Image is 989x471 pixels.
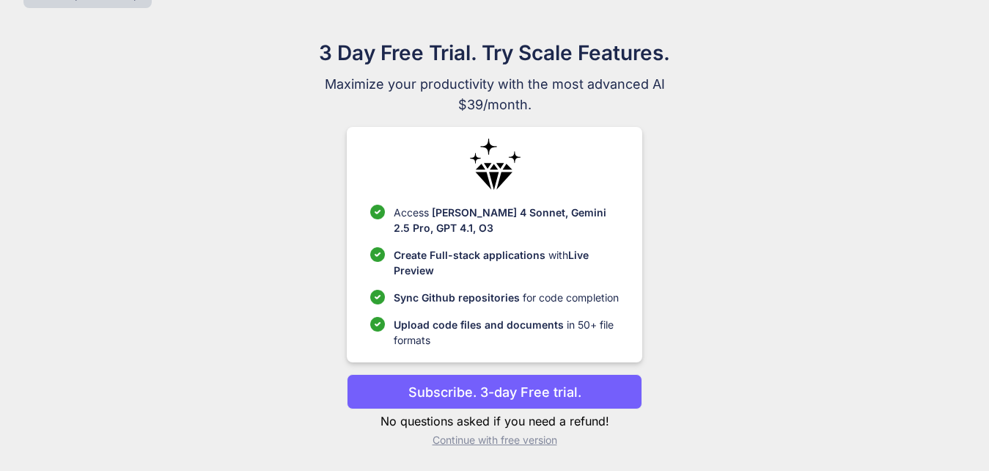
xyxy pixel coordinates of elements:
span: Create Full-stack applications [394,249,548,261]
p: Continue with free version [347,433,642,448]
span: Upload code files and documents [394,318,564,331]
img: checklist [370,317,385,332]
img: checklist [370,290,385,304]
p: No questions asked if you need a refund! [347,412,642,430]
span: Sync Github repositories [394,291,520,304]
h1: 3 Day Free Trial. Try Scale Features. [249,37,741,68]
p: with [394,247,619,278]
p: Access [394,205,619,235]
p: in 50+ file formats [394,317,619,348]
img: checklist [370,205,385,219]
p: for code completion [394,290,619,305]
span: Maximize your productivity with the most advanced AI [249,74,741,95]
button: Subscribe. 3-day Free trial. [347,374,642,409]
span: $39/month. [249,95,741,115]
p: Subscribe. 3-day Free trial. [408,382,581,402]
img: checklist [370,247,385,262]
span: [PERSON_NAME] 4 Sonnet, Gemini 2.5 Pro, GPT 4.1, O3 [394,206,606,234]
